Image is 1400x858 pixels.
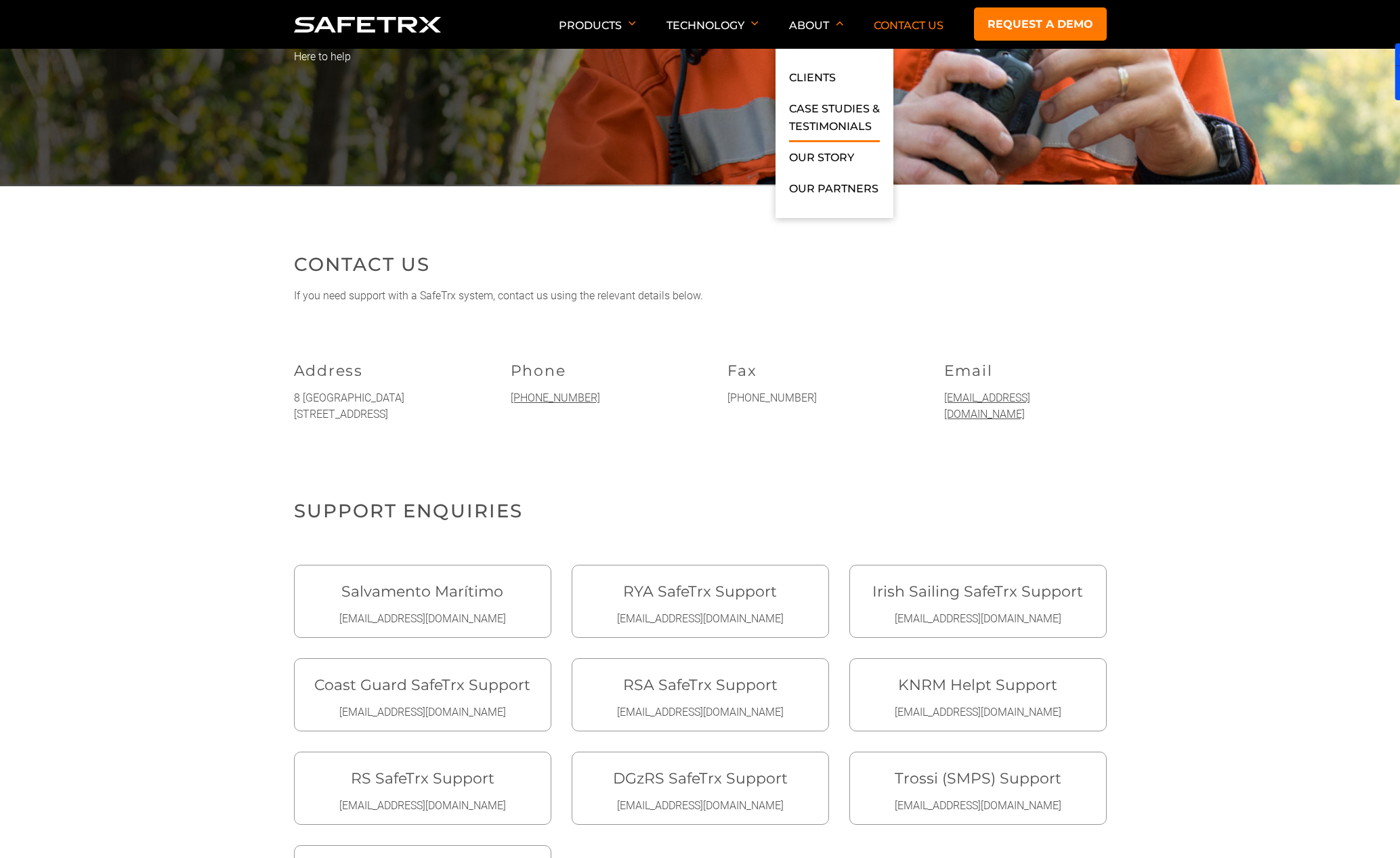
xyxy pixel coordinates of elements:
[727,362,890,380] p: Fax
[789,180,878,205] a: Our Partners
[1332,793,1400,858] iframe: Chat Widget
[974,7,1107,41] a: Request a demo
[850,798,1106,814] p: [EMAIL_ADDRESS][DOMAIN_NAME]
[572,565,829,638] a: RYA SafeTrx Support [EMAIL_ADDRESS][DOMAIN_NAME]
[572,798,828,814] p: [EMAIL_ADDRESS][DOMAIN_NAME]
[572,582,828,601] p: RYA SafeTrx Support
[294,390,457,423] p: 8 [GEOGRAPHIC_DATA] [STREET_ADDRESS]
[295,769,551,788] p: RS SafeTrx Support
[294,497,1107,524] h2: Support enquiries
[572,704,828,721] p: [EMAIL_ADDRESS][DOMAIN_NAME]
[850,769,1106,788] p: Trossi (SMPS) Support
[294,48,1107,64] p: Here to help
[16,162,72,172] span: Discover More
[944,391,1030,421] a: [EMAIL_ADDRESS][DOMAIN_NAME]
[850,676,1106,694] p: KNRM Helpt Support
[789,69,836,93] a: Clients
[727,390,890,406] p: [PHONE_NUMBER]
[849,658,1107,731] a: KNRM Helpt Support [EMAIL_ADDRESS][DOMAIN_NAME]
[295,798,551,814] p: [EMAIL_ADDRESS][DOMAIN_NAME]
[850,704,1106,721] p: [EMAIL_ADDRESS][DOMAIN_NAME]
[3,161,12,170] input: Discover More
[874,19,943,32] a: Contact Us
[572,752,829,825] a: DGzRS SafeTrx Support [EMAIL_ADDRESS][DOMAIN_NAME]
[944,362,1107,380] p: Email
[294,17,442,33] img: Logo SafeTrx
[16,144,82,154] span: Request a Demo
[850,611,1106,627] p: [EMAIL_ADDRESS][DOMAIN_NAME]
[849,565,1107,638] a: Irish Sailing SafeTrx Support [EMAIL_ADDRESS][DOMAIN_NAME]
[849,752,1107,825] a: Trossi (SMPS) Support [EMAIL_ADDRESS][DOMAIN_NAME]
[789,19,843,49] p: About
[294,565,551,638] a: Salvamento Marítimo [EMAIL_ADDRESS][DOMAIN_NAME]
[789,100,880,142] a: Case Studies &Testimonials
[294,752,551,825] a: RS SafeTrx Support [EMAIL_ADDRESS][DOMAIN_NAME]
[294,362,457,380] p: Address
[666,19,759,49] p: Technology
[572,611,828,627] p: [EMAIL_ADDRESS][DOMAIN_NAME]
[3,143,12,152] input: Request a Demo
[17,286,305,297] p: I agree to allow 8 West Consulting to store and process my personal data.
[511,362,673,380] p: Phone
[511,391,600,404] a: [PHONE_NUMBER]
[295,582,551,601] p: Salvamento Marítimo
[572,676,828,694] p: RSA SafeTrx Support
[789,149,854,173] a: Our Story
[559,19,636,49] p: Products
[294,658,551,731] a: Coast Guard SafeTrx Support [EMAIL_ADDRESS][DOMAIN_NAME]
[3,288,12,297] input: I agree to allow 8 West Consulting to store and process my personal data.*
[294,288,1107,304] p: If you need support with a SafeTrx system, contact us using the relevant details below.
[850,582,1106,601] p: Irish Sailing SafeTrx Support
[572,658,829,731] a: RSA SafeTrx Support [EMAIL_ADDRESS][DOMAIN_NAME]
[295,611,551,627] p: [EMAIL_ADDRESS][DOMAIN_NAME]
[295,676,551,694] p: Coast Guard SafeTrx Support
[572,769,828,788] p: DGzRS SafeTrx Support
[294,251,1107,278] h2: Contact Us
[295,704,551,721] p: [EMAIL_ADDRESS][DOMAIN_NAME]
